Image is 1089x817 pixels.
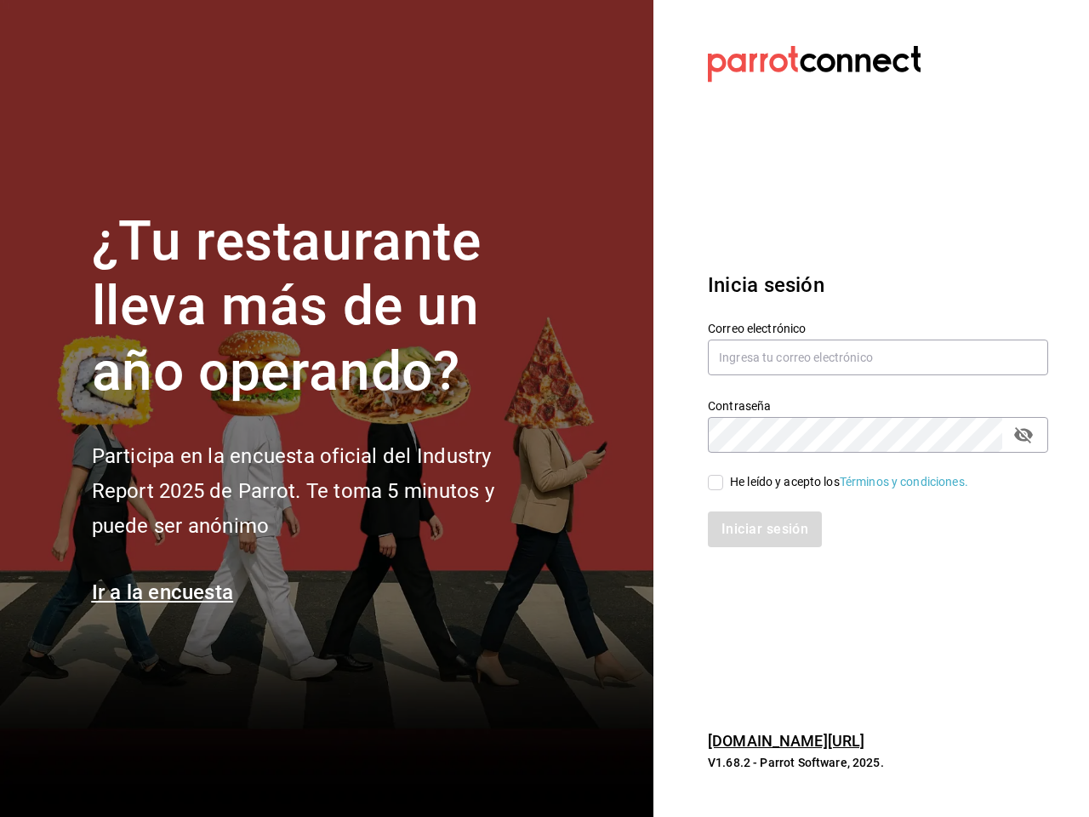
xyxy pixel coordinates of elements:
button: passwordField [1009,420,1038,449]
a: Ir a la encuesta [92,580,234,604]
p: V1.68.2 - Parrot Software, 2025. [708,754,1048,771]
label: Correo electrónico [708,322,1048,334]
a: [DOMAIN_NAME][URL] [708,732,864,750]
a: Términos y condiciones. [840,475,968,488]
h2: Participa en la encuesta oficial del Industry Report 2025 de Parrot. Te toma 5 minutos y puede se... [92,439,551,543]
input: Ingresa tu correo electrónico [708,340,1048,375]
label: Contraseña [708,399,1048,411]
div: He leído y acepto los [730,473,968,491]
h1: ¿Tu restaurante lleva más de un año operando? [92,209,551,405]
h3: Inicia sesión [708,270,1048,300]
